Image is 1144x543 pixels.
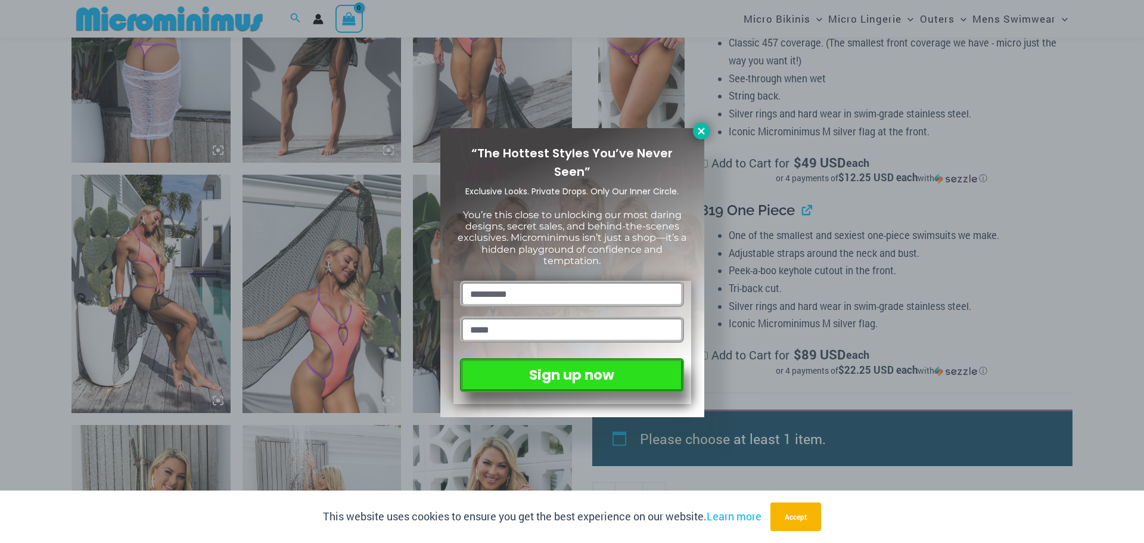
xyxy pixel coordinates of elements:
[770,502,821,531] button: Accept
[323,508,761,526] p: This website uses cookies to ensure you get the best experience on our website.
[707,509,761,523] a: Learn more
[693,123,710,139] button: Close
[460,358,683,392] button: Sign up now
[458,209,686,266] span: You’re this close to unlocking our most daring designs, secret sales, and behind-the-scenes exclu...
[465,185,679,197] span: Exclusive Looks. Private Drops. Only Our Inner Circle.
[471,145,673,180] span: “The Hottest Styles You’ve Never Seen”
